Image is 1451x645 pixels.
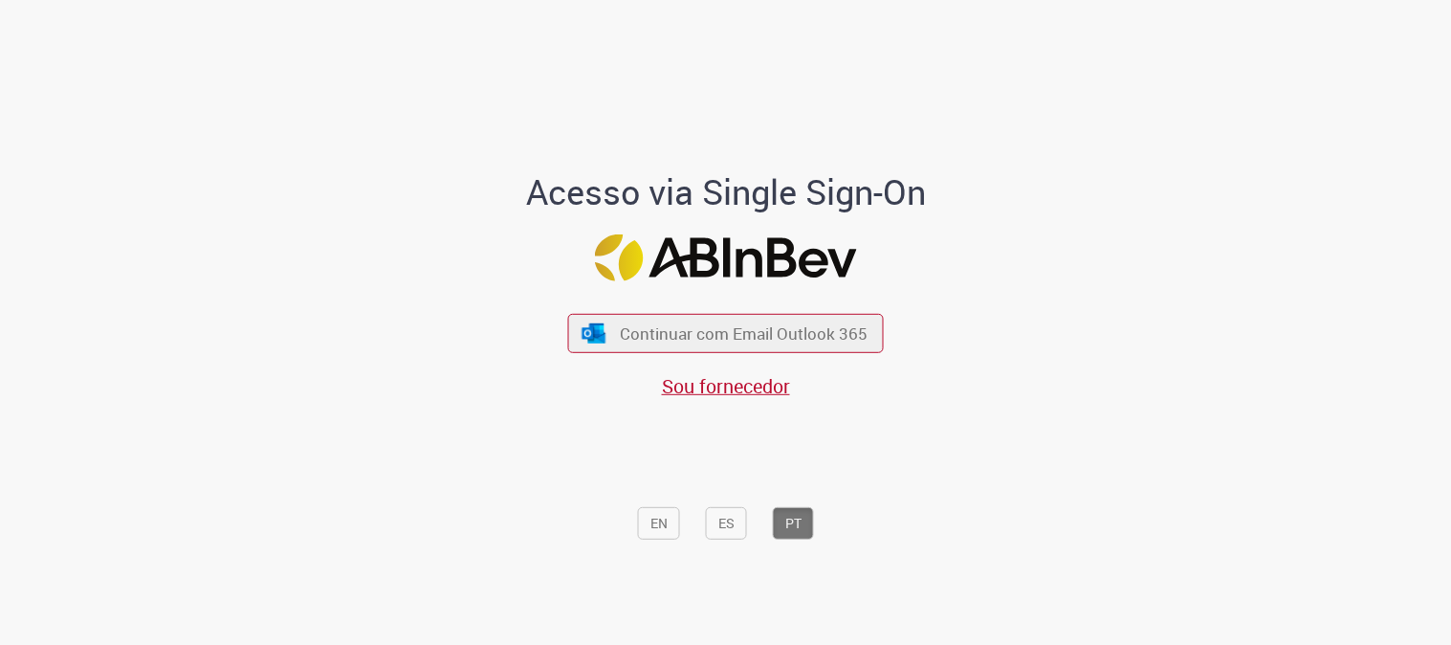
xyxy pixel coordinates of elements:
button: EN [638,507,680,540]
button: PT [773,507,814,540]
button: ícone Azure/Microsoft 360 Continuar com Email Outlook 365 [568,314,884,353]
a: Sou fornecedor [662,373,790,399]
h1: Acesso via Single Sign-On [460,173,991,211]
img: ícone Azure/Microsoft 360 [580,322,606,343]
img: Logo ABInBev [595,234,857,280]
button: ES [706,507,747,540]
span: Continuar com Email Outlook 365 [620,322,868,345]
